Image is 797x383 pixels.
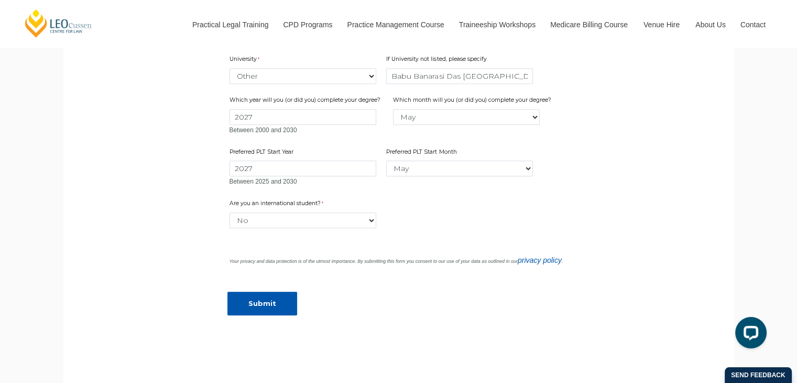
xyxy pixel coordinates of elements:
[230,178,297,185] span: Between 2025 and 2030
[230,96,383,107] label: Which year will you (or did you) complete your degree?
[393,96,553,107] label: Which month will you (or did you) complete your degree?
[340,2,451,47] a: Practice Management Course
[451,2,542,47] a: Traineeship Workshops
[230,199,334,210] label: Are you an international student?
[230,212,376,228] select: Are you an international student?
[542,2,636,47] a: Medicare Billing Course
[230,161,376,176] input: Preferred PLT Start Year
[184,2,276,47] a: Practical Legal Training
[386,161,533,176] select: Preferred PLT Start Month
[230,126,297,134] span: Between 2000 and 2030
[24,8,93,38] a: [PERSON_NAME] Centre for Law
[518,256,562,264] a: privacy policy
[227,292,297,315] input: Submit
[733,2,773,47] a: Contact
[393,109,540,125] select: Which month will you (or did you) complete your degree?
[230,109,376,125] input: Which year will you (or did you) complete your degree?
[636,2,687,47] a: Venue Hire
[230,68,376,84] select: University
[687,2,733,47] a: About Us
[727,313,771,357] iframe: LiveChat chat widget
[230,148,296,158] label: Preferred PLT Start Year
[230,259,563,264] i: Your privacy and data protection is of the utmost importance. By submitting this form you consent...
[386,55,489,66] label: If University not listed, please specify
[386,68,533,84] input: If University not listed, please specify
[386,148,459,158] label: Preferred PLT Start Month
[275,2,339,47] a: CPD Programs
[230,55,262,66] label: University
